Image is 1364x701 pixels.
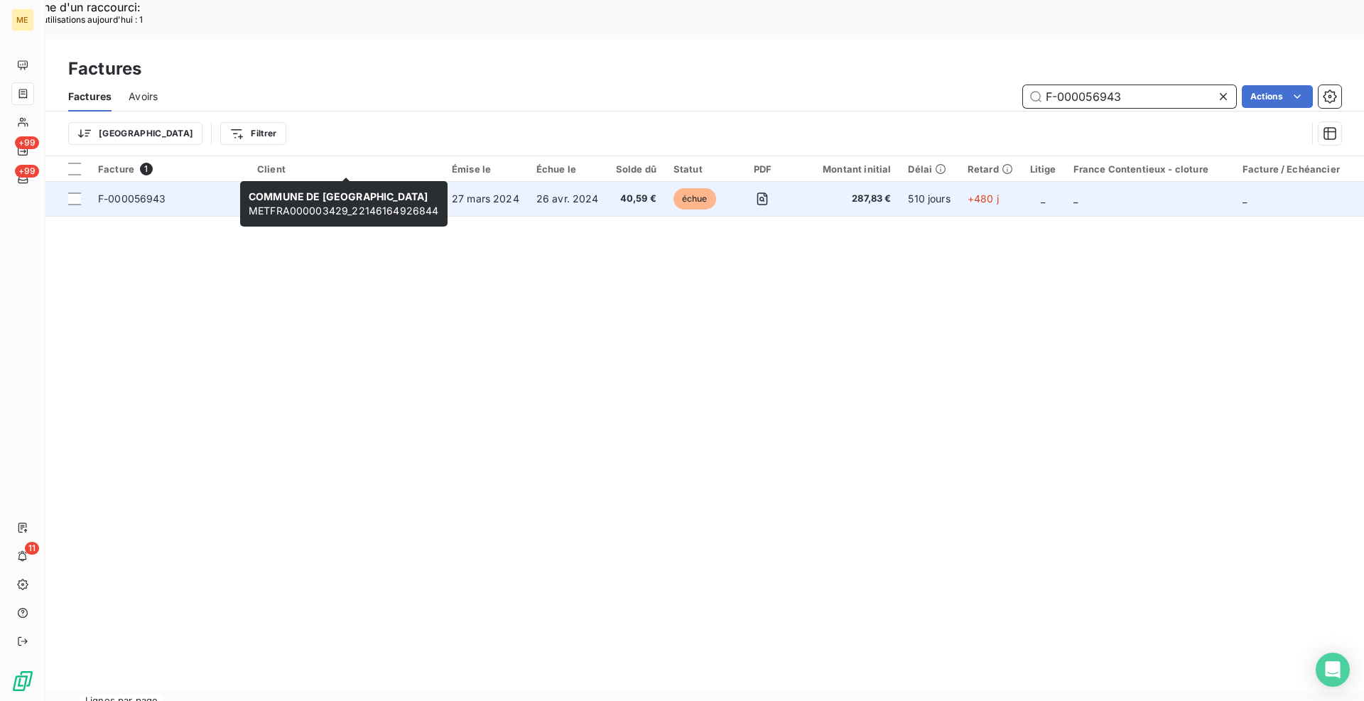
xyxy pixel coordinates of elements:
[443,182,528,216] td: 27 mars 2024
[673,188,716,210] span: échue
[1041,192,1045,205] span: _
[968,192,999,205] span: +480 j
[25,542,39,555] span: 11
[1242,85,1313,108] button: Actions
[1073,192,1078,205] span: _
[220,122,286,145] button: Filtrer
[249,190,428,202] span: COMMUNE DE [GEOGRAPHIC_DATA]
[68,122,202,145] button: [GEOGRAPHIC_DATA]
[1073,163,1225,175] div: France Contentieux - cloture
[452,163,519,175] div: Émise le
[11,168,33,190] a: +99
[11,139,33,162] a: +99
[806,163,891,175] div: Montant initial
[98,163,134,175] span: Facture
[1243,163,1357,175] div: Facture / Echéancier
[968,163,1013,175] div: Retard
[1316,653,1350,687] div: Open Intercom Messenger
[68,89,112,104] span: Factures
[616,163,656,175] div: Solde dû
[249,190,439,217] span: METFRA000003429_22146164926844
[68,56,141,82] h3: Factures
[806,192,891,206] span: 287,83 €
[11,670,34,692] img: Logo LeanPay
[616,192,656,206] span: 40,59 €
[15,165,39,178] span: +99
[15,136,39,149] span: +99
[1030,163,1056,175] div: Litige
[673,163,720,175] div: Statut
[140,163,153,175] span: 1
[528,182,607,216] td: 26 avr. 2024
[1243,192,1247,205] span: _
[257,163,435,175] div: Client
[98,192,166,205] span: F-000056943
[899,182,958,216] td: 510 jours
[1023,85,1236,108] input: Rechercher
[129,89,158,104] span: Avoirs
[737,163,789,175] div: PDF
[536,163,599,175] div: Échue le
[908,163,950,175] div: Délai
